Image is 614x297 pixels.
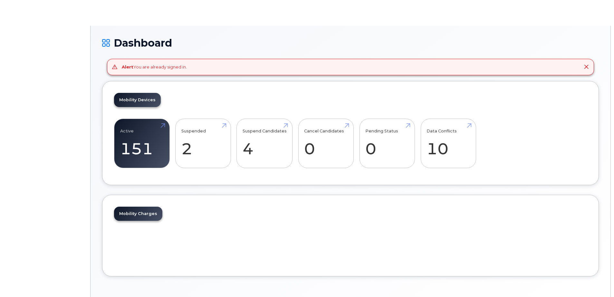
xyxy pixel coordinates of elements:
strong: Alert [122,64,133,69]
a: Mobility Charges [114,207,162,221]
a: Pending Status 0 [365,122,409,165]
h1: Dashboard [102,37,599,49]
div: You are already signed in. [122,64,187,70]
a: Cancel Candidates 0 [304,122,348,165]
a: Mobility Devices [114,93,161,107]
a: Data Conflicts 10 [427,122,470,165]
a: Suspend Candidates 4 [243,122,287,165]
a: Suspended 2 [181,122,225,165]
a: Active 151 [120,122,164,165]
